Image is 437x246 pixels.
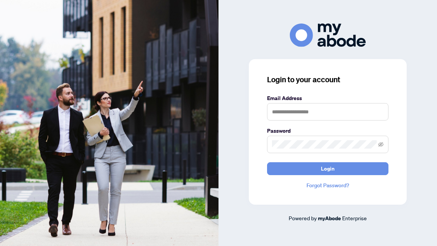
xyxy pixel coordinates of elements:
label: Email Address [267,94,388,102]
span: Enterprise [342,215,367,221]
button: Login [267,162,388,175]
a: myAbode [318,214,341,222]
span: eye-invisible [378,142,384,147]
span: Login [321,163,335,175]
h3: Login to your account [267,74,388,85]
label: Password [267,127,388,135]
span: Powered by [289,215,317,221]
a: Forgot Password? [267,181,388,190]
img: ma-logo [290,24,366,47]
